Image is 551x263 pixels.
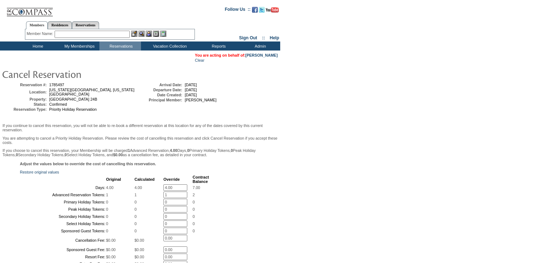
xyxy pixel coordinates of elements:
td: Primary Holiday Tokens: [21,199,105,205]
span: Priority Holiday Reservation [49,107,97,111]
td: Admin [239,41,280,51]
span: 0 [106,222,108,226]
b: Adjust the values below to override the cost of cancelling this reservation. [20,162,156,166]
a: Help [270,35,279,40]
span: 0 [193,229,195,233]
p: If you choose to cancel this reservation, your Membership will be charged Advanced Reservation, D... [3,148,278,157]
span: [DATE] [185,83,197,87]
b: 0 [231,148,233,153]
td: Property: [3,97,47,101]
span: 7.00 [193,185,200,190]
td: Days: [21,184,105,191]
span: 0 [134,214,137,219]
b: 0 [187,148,189,153]
a: Become our fan on Facebook [252,9,258,13]
span: 0 [134,222,137,226]
img: Subscribe to our YouTube Channel [266,7,279,13]
div: Member Name: [27,31,55,37]
span: [US_STATE][GEOGRAPHIC_DATA], [US_STATE][GEOGRAPHIC_DATA] [49,88,134,96]
img: Follow us on Twitter [259,7,265,13]
b: $0.00 [113,153,123,157]
b: Contract Balance [193,175,209,184]
b: 1 [128,148,130,153]
b: 0 [65,153,67,157]
span: 0 [106,214,108,219]
td: Reservations [99,41,141,51]
span: [DATE] [185,93,197,97]
span: $0.00 [106,238,116,242]
a: Sign Out [239,35,257,40]
img: View [138,31,145,37]
td: Departure Date: [139,88,182,92]
td: My Memberships [58,41,99,51]
img: Become our fan on Facebook [252,7,258,13]
a: Clear [195,58,204,62]
td: Reservation #: [3,83,47,87]
span: 0 [106,200,108,204]
b: Calculated [134,177,155,181]
span: [DATE] [185,88,197,92]
span: $0.00 [134,238,144,242]
a: Reservations [72,21,99,29]
span: 0 [106,207,108,211]
span: 0 [134,200,137,204]
td: Vacation Collection [141,41,197,51]
td: Select Holiday Tokens: [21,220,105,227]
b: 0 [16,153,18,157]
span: If you continue to cancel this reservation, you will not be able to re-book a different reservati... [3,123,278,157]
b: Original [106,177,121,181]
img: Reservations [153,31,159,37]
td: Home [16,41,58,51]
img: pgTtlCancelRes.gif [2,67,146,81]
span: 4.00 [134,185,142,190]
b: 4.00 [170,148,178,153]
span: 0 [193,200,195,204]
span: 0 [193,214,195,219]
td: Peak Holiday Tokens: [21,206,105,212]
span: $0.00 [106,247,116,252]
b: Override [163,177,180,181]
span: 4.00 [106,185,114,190]
td: Secondary Holiday Tokens: [21,213,105,220]
a: Members [26,21,48,29]
td: Sponsored Guest Fee: [21,246,105,253]
td: Status: [3,102,47,106]
td: Sponsored Guest Tokens: [21,228,105,234]
img: b_calculator.gif [160,31,166,37]
img: b_edit.gif [131,31,137,37]
span: [GEOGRAPHIC_DATA] 24B [49,97,97,101]
span: 0 [134,207,137,211]
span: 2 [193,193,195,197]
span: You are acting on behalf of: [195,53,278,57]
a: [PERSON_NAME] [245,53,278,57]
td: Follow Us :: [225,6,251,15]
td: Reports [197,41,239,51]
td: Reservation Type: [3,107,47,111]
span: 0 [106,229,108,233]
span: 1 [134,193,137,197]
td: Arrival Date: [139,83,182,87]
td: Advanced Reservation Tokens: [21,192,105,198]
span: $0.00 [106,255,116,259]
a: Follow us on Twitter [259,9,265,13]
span: 0 [193,222,195,226]
span: [PERSON_NAME] [185,98,217,102]
a: Residences [48,21,72,29]
span: Confirmed [49,102,67,106]
span: 0 [134,229,137,233]
img: Impersonate [146,31,152,37]
td: Principal Member: [139,98,182,102]
td: Resort Fee: [21,254,105,260]
span: 0 [193,207,195,211]
img: Compass Home [6,2,53,17]
span: $0.00 [134,255,144,259]
td: Location: [3,88,47,96]
span: $0.00 [134,247,144,252]
p: You are attempting to cancel a Priority Holiday Reservation. Please review the cost of cancelling... [3,136,278,145]
span: :: [262,35,265,40]
a: Subscribe to our YouTube Channel [266,9,279,13]
td: Date Created: [139,93,182,97]
span: 1785497 [49,83,64,87]
td: Cancellation Fee: [21,235,105,246]
span: 1 [106,193,108,197]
